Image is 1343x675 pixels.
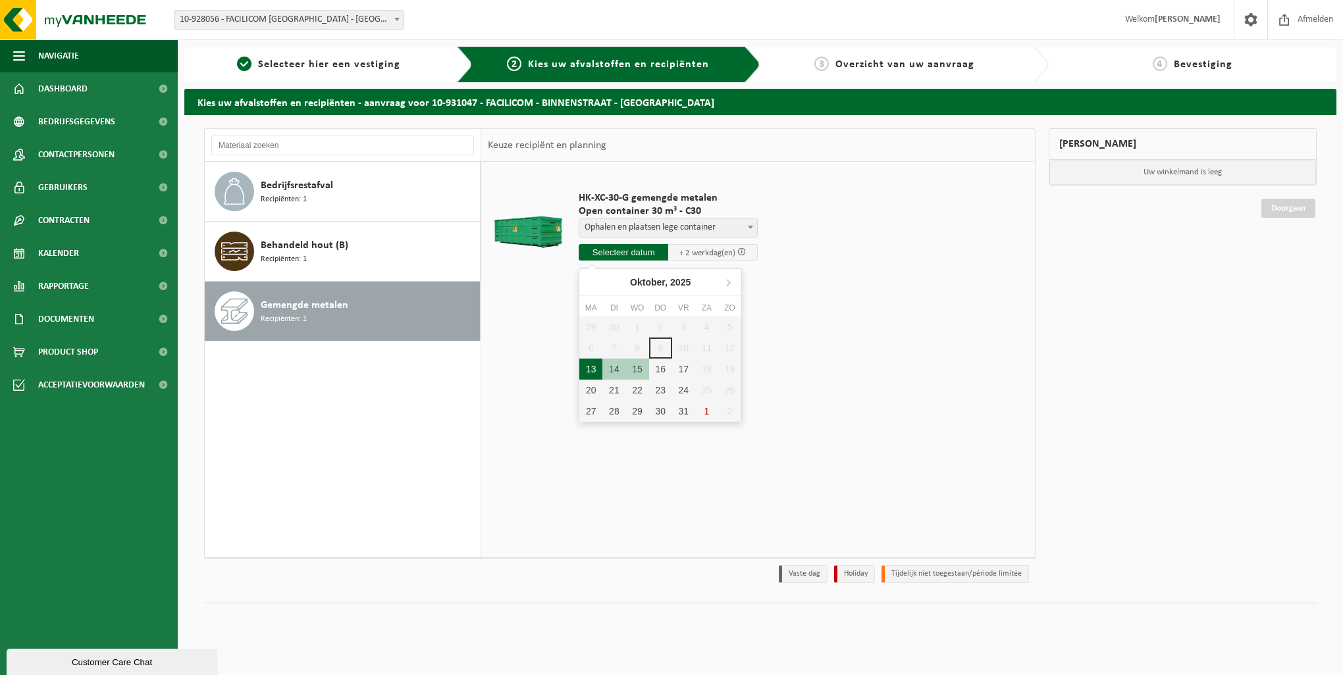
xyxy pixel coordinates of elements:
[38,237,79,270] span: Kalender
[38,138,115,171] span: Contactpersonen
[579,191,758,205] span: HK-XC-30-G gemengde metalen
[38,336,98,368] span: Product Shop
[261,193,307,206] span: Recipiënten: 1
[528,59,709,70] span: Kies uw afvalstoffen en recipiënten
[695,301,718,314] div: za
[672,301,695,314] div: vr
[261,297,348,313] span: Gemengde metalen
[672,359,695,380] div: 17
[579,359,602,380] div: 13
[38,368,145,401] span: Acceptatievoorwaarden
[481,129,613,162] div: Keuze recipiënt en planning
[579,401,602,422] div: 27
[579,380,602,401] div: 20
[261,238,348,253] span: Behandeld hout (B)
[261,313,307,326] span: Recipiënten: 1
[649,401,672,422] div: 30
[672,380,695,401] div: 24
[835,59,974,70] span: Overzicht van uw aanvraag
[649,301,672,314] div: do
[625,401,648,422] div: 29
[672,401,695,422] div: 31
[602,380,625,401] div: 21
[579,301,602,314] div: ma
[38,303,94,336] span: Documenten
[579,218,758,238] span: Ophalen en plaatsen lege container
[602,359,625,380] div: 14
[814,57,829,71] span: 3
[1049,128,1317,160] div: [PERSON_NAME]
[174,11,404,29] span: 10-928056 - FACILICOM NV - ANTWERPEN
[507,57,521,71] span: 2
[1261,199,1315,218] a: Doorgaan
[38,39,79,72] span: Navigatie
[834,565,875,583] li: Holiday
[261,178,333,193] span: Bedrijfsrestafval
[779,565,828,583] li: Vaste dag
[174,10,404,30] span: 10-928056 - FACILICOM NV - ANTWERPEN
[718,301,741,314] div: zo
[205,222,481,282] button: Behandeld hout (B) Recipiënten: 1
[205,162,481,222] button: Bedrijfsrestafval Recipiënten: 1
[184,89,1336,114] h2: Kies uw afvalstoffen en recipiënten - aanvraag voor 10-931047 - FACILICOM - BINNENSTRAAT - [GEOGR...
[649,359,672,380] div: 16
[670,278,691,287] i: 2025
[579,205,758,218] span: Open container 30 m³ - C30
[602,401,625,422] div: 28
[237,57,251,71] span: 1
[649,380,672,401] div: 23
[7,646,220,675] iframe: chat widget
[205,282,481,341] button: Gemengde metalen Recipiënten: 1
[625,272,696,293] div: Oktober,
[258,59,400,70] span: Selecteer hier een vestiging
[38,72,88,105] span: Dashboard
[38,204,90,237] span: Contracten
[579,244,668,261] input: Selecteer datum
[38,105,115,138] span: Bedrijfsgegevens
[1174,59,1232,70] span: Bevestiging
[1049,160,1317,185] p: Uw winkelmand is leeg
[625,380,648,401] div: 22
[191,57,446,72] a: 1Selecteer hier een vestiging
[625,359,648,380] div: 15
[625,301,648,314] div: wo
[261,253,307,266] span: Recipiënten: 1
[38,171,88,204] span: Gebruikers
[38,270,89,303] span: Rapportage
[579,218,757,237] span: Ophalen en plaatsen lege container
[602,301,625,314] div: di
[679,249,735,257] span: + 2 werkdag(en)
[1155,14,1221,24] strong: [PERSON_NAME]
[1153,57,1167,71] span: 4
[211,136,474,155] input: Materiaal zoeken
[882,565,1029,583] li: Tijdelijk niet toegestaan/période limitée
